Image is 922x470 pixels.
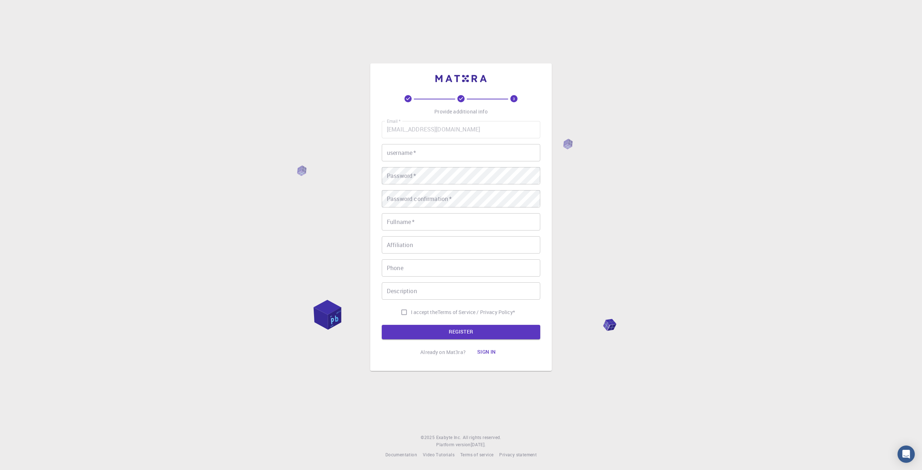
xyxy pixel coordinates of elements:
span: [DATE] . [471,442,486,447]
span: Video Tutorials [423,452,455,457]
a: Terms of Service / Privacy Policy* [438,309,515,316]
span: Platform version [436,441,470,448]
text: 3 [513,96,515,101]
span: Exabyte Inc. [436,434,461,440]
span: Terms of service [460,452,493,457]
a: Exabyte Inc. [436,434,461,441]
p: Already on Mat3ra? [420,349,466,356]
span: Documentation [385,452,417,457]
button: Sign in [471,345,502,359]
a: [DATE]. [471,441,486,448]
span: © 2025 [421,434,436,441]
a: Privacy statement [499,451,537,458]
a: Terms of service [460,451,493,458]
span: I accept the [411,309,438,316]
span: Privacy statement [499,452,537,457]
label: Email [387,118,400,124]
div: Open Intercom Messenger [898,446,915,463]
span: All rights reserved. [463,434,501,441]
p: Terms of Service / Privacy Policy * [438,309,515,316]
button: REGISTER [382,325,540,339]
a: Video Tutorials [423,451,455,458]
a: Documentation [385,451,417,458]
p: Provide additional info [434,108,487,115]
